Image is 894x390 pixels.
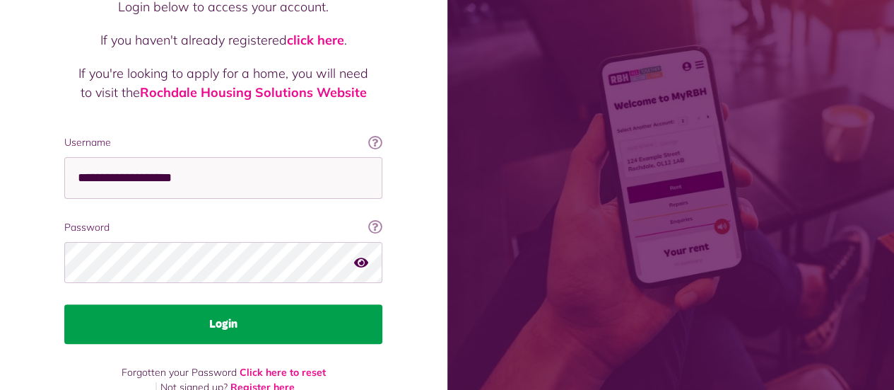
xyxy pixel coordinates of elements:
[64,304,382,344] button: Login
[140,84,367,101] a: Rochdale Housing Solutions Website
[122,366,237,379] span: Forgotten your Password
[287,32,344,48] a: click here
[78,30,368,50] p: If you haven't already registered .
[64,220,382,235] label: Password
[240,366,326,379] a: Click here to reset
[78,64,368,102] p: If you're looking to apply for a home, you will need to visit the
[64,135,382,150] label: Username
